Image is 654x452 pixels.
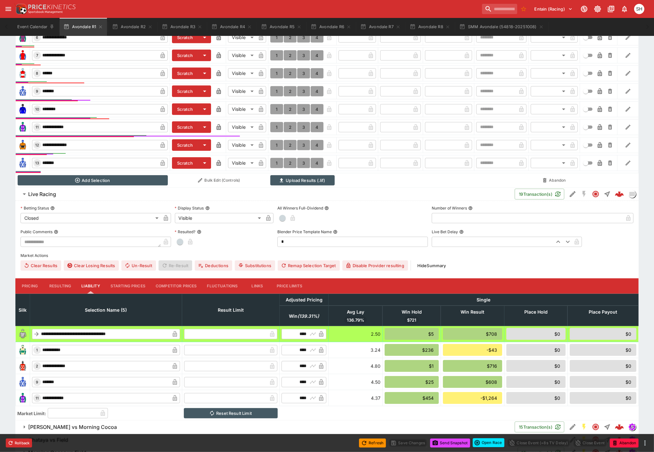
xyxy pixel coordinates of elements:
[570,376,636,388] div: $0
[331,379,380,385] div: 4.50
[18,410,46,417] h3: Market Limit:
[34,396,40,400] span: 11
[297,122,310,132] button: 3
[615,423,624,431] img: logo-cerberus--red.svg
[601,188,613,200] button: Straight
[430,439,470,448] button: Send Snapshot
[515,422,564,432] button: 15Transaction(s)
[270,140,283,150] button: 1
[228,104,256,114] div: Visible
[506,328,565,340] div: $0
[385,392,439,404] div: $454
[307,18,355,36] button: Avondale R6
[6,439,32,448] button: Rollback
[284,122,297,132] button: 2
[284,68,297,78] button: 2
[506,376,565,388] div: $0
[18,140,28,150] img: runner 12
[578,188,590,200] button: SGM Disabled
[515,189,564,200] button: 19Transaction(s)
[297,104,310,114] button: 3
[35,89,40,94] span: 9
[18,68,28,78] img: runner 8
[443,328,503,340] div: $708
[172,103,198,115] button: Scratch
[270,68,283,78] button: 1
[331,347,380,353] div: 3.24
[641,439,649,447] button: more
[519,4,529,14] button: No Bookmarks
[197,230,201,234] button: Resulted?
[610,439,639,446] span: Mark an event as closed and abandoned.
[20,251,634,260] label: Market Actions
[311,50,323,61] button: 4
[208,18,256,36] button: Avondale R4
[15,188,515,201] button: Live Racing
[590,188,601,200] button: Closed
[18,329,28,339] img: blank-silk.png
[18,345,28,355] img: runner 1
[610,439,639,448] button: Abandon
[277,205,323,211] p: All Winners Full-Dividend
[35,71,40,76] span: 8
[121,260,156,271] span: Un-Result
[311,32,323,43] button: 4
[28,11,63,13] img: Sportsbook Management
[18,50,28,61] img: runner 7
[270,175,335,185] button: Upload Results (.lif)
[228,68,256,78] div: Visible
[18,122,28,132] img: runner 11
[531,4,576,14] button: Select Tenant
[44,278,76,294] button: Resulting
[298,312,319,320] em: ( 139.31 %)
[632,2,646,16] button: Scott Hunt
[18,393,28,403] img: runner 11
[297,140,310,150] button: 3
[158,18,206,36] button: Avondale R3
[311,86,323,96] button: 4
[592,190,600,198] svg: Closed
[590,421,601,433] button: Closed
[175,229,196,234] p: Resulted?
[108,18,157,36] button: Avondale R2
[482,4,517,14] input: search
[385,328,439,340] div: $5
[175,213,264,223] div: Visible
[311,122,323,132] button: 4
[228,140,256,150] div: Visible
[78,306,134,314] span: Selection Name (5)
[20,205,49,211] p: Betting Status
[243,278,272,294] button: Links
[468,206,473,210] button: Number of Winners
[628,423,636,431] div: simulator
[159,260,192,271] span: Re-Result
[385,360,439,372] div: $1
[16,294,30,326] th: Silk
[331,331,380,337] div: 2.50
[473,438,504,447] div: split button
[297,68,310,78] button: 3
[15,278,44,294] button: Pricing
[228,32,256,43] div: Visible
[195,260,232,271] button: Deductions
[592,3,603,15] button: Toggle light/dark mode
[331,363,380,369] div: 4.80
[18,104,28,114] img: runner 10
[272,278,307,294] button: Price Limits
[28,4,76,9] img: PriceKinetics
[443,392,503,404] div: -$1,264
[270,86,283,96] button: 1
[297,32,310,43] button: 3
[506,392,565,404] div: $0
[432,229,458,234] p: Live Bet Delay
[278,260,340,271] button: Remap Selection Target
[356,18,405,36] button: Avondale R7
[270,104,283,114] button: 1
[629,423,636,431] img: simulator
[257,18,306,36] button: Avondale R5
[340,308,371,316] span: Avg Lay
[282,312,326,320] span: Win(139.31%)
[28,191,56,198] h6: Live Racing
[311,158,323,168] button: 4
[20,229,53,234] p: Public Comments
